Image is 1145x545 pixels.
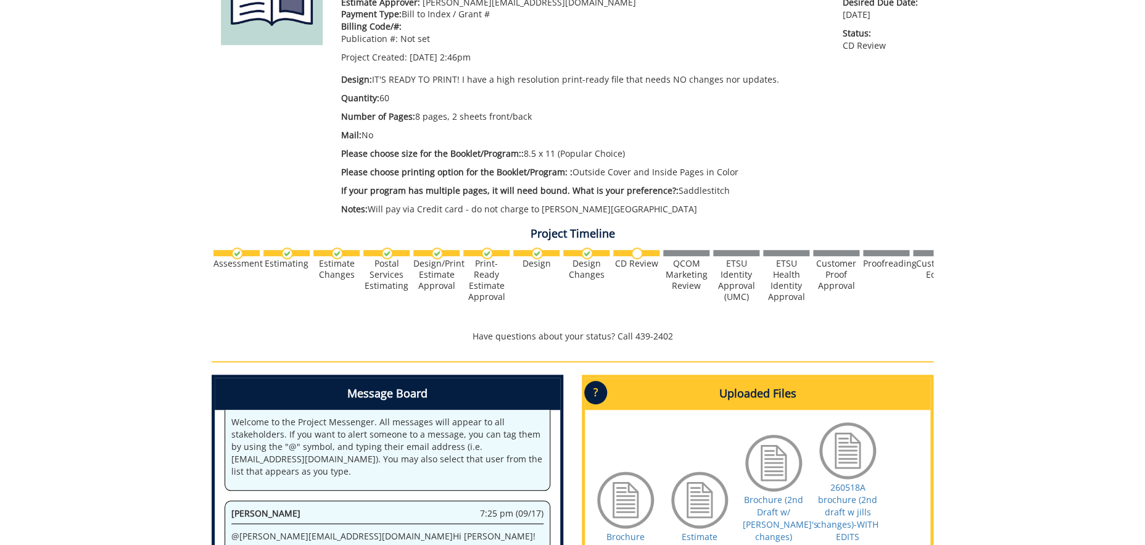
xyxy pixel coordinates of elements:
div: Design [513,258,560,269]
a: Estimate [682,531,717,543]
a: 260518A brochure (2nd draft w jills changes)-WITH EDITS [817,481,878,543]
h4: Uploaded Files [585,378,930,410]
p: Outside Cover and Inside Pages in Color [341,166,824,178]
p: IT'S READY TO PRINT! I have a high resolution print-ready file that needs NO changes nor updates. [341,73,824,86]
p: 8.5 x 11 (Popular Choice) [341,148,824,160]
img: checkmark [531,248,543,259]
p: Have questions about your status? Call 439-2402 [212,330,933,343]
div: ETSU Identity Approval (UMC) [713,258,759,302]
div: Customer Edits [913,258,959,280]
div: CD Review [613,258,659,269]
div: Design Changes [563,258,610,280]
div: Customer Proof Approval [813,258,859,291]
img: checkmark [581,248,593,259]
span: Status: [843,27,924,40]
span: Payment Type: [341,8,402,20]
img: checkmark [331,248,343,259]
div: Design/Print Estimate Approval [413,258,460,291]
div: Estimating [263,258,310,269]
a: Brochure [606,531,645,543]
span: Billing Code/#: [341,20,402,32]
a: Brochure (2nd Draft w/ [PERSON_NAME]'s changes) [743,494,818,543]
span: If your program has multiple pages, it will need bound. What is your preference?: [341,185,679,196]
p: Will pay via Credit card - do not charge to [PERSON_NAME][GEOGRAPHIC_DATA] [341,203,824,215]
span: 7:25 pm (09/17) [480,507,544,520]
p: 8 pages, 2 sheets front/back [341,110,824,123]
div: Proofreading [863,258,909,269]
span: Design: [341,73,372,85]
span: Notes: [341,203,368,215]
h4: Message Board [215,378,560,410]
p: 60 [341,92,824,104]
img: checkmark [481,248,493,259]
img: no [631,248,643,259]
div: Assessment [213,258,260,269]
span: Project Created: [341,51,407,63]
h4: Project Timeline [212,228,933,240]
img: checkmark [281,248,293,259]
p: Bill to Index / Grant # [341,8,824,20]
span: Number of Pages: [341,110,415,122]
span: Publication #: [341,33,398,44]
div: QCOM Marketing Review [663,258,709,291]
p: CD Review [843,27,924,52]
p: No [341,129,824,141]
img: checkmark [231,248,243,259]
img: checkmark [381,248,393,259]
p: Saddlestitch [341,185,824,197]
div: ETSU Health Identity Approval [763,258,809,302]
span: Quantity: [341,92,379,104]
span: Not set [400,33,430,44]
span: Please choose size for the Booklet/Program:: [341,148,524,159]
div: Estimate Changes [313,258,360,280]
span: [DATE] 2:46pm [410,51,471,63]
span: Mail: [341,129,362,141]
div: Print-Ready Estimate Approval [463,258,510,302]
span: Please choose printing option for the Booklet/Program: : [341,166,572,178]
div: Postal Services Estimating [363,258,410,291]
img: checkmark [431,248,443,259]
span: [PERSON_NAME] [231,507,300,519]
p: ? [584,381,607,404]
p: Welcome to the Project Messenger. All messages will appear to all stakeholders. If you want to al... [231,416,544,478]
